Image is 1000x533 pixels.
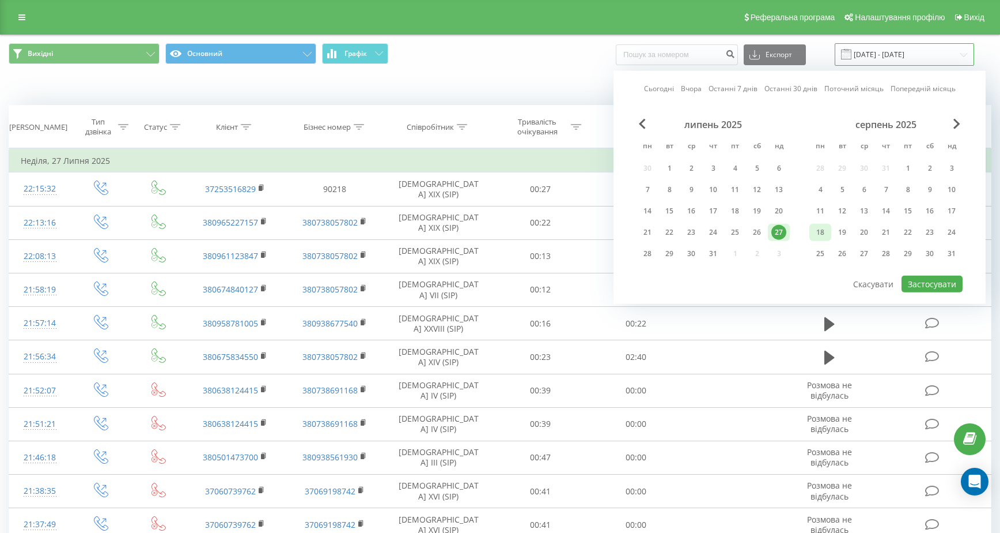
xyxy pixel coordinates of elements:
[588,172,684,206] td: 04:17
[706,182,721,197] div: 10
[853,181,875,198] div: ср 6 серп 2025 р.
[835,246,850,261] div: 26
[9,43,160,64] button: Вихідні
[813,182,828,197] div: 4
[875,202,897,220] div: чт 14 серп 2025 р.
[21,212,59,234] div: 22:13:16
[385,441,492,474] td: [DEMOGRAPHIC_DATA] III (SIP)
[897,202,919,220] div: пт 15 серп 2025 р.
[813,204,828,219] div: 11
[857,182,872,197] div: 6
[726,138,744,156] abbr: п’ятниця
[813,246,828,261] div: 25
[897,224,919,241] div: пт 22 серп 2025 р.
[878,225,893,240] div: 21
[9,149,991,172] td: Неділя, 27 Липня 2025
[853,224,875,241] div: ср 20 серп 2025 р.
[744,44,806,65] button: Експорт
[385,206,492,239] td: [DEMOGRAPHIC_DATA] XIX (SIP)
[809,181,831,198] div: пн 4 серп 2025 р.
[203,351,258,362] a: 380675834550
[943,138,960,156] abbr: неділя
[506,117,568,137] div: Тривалість очікування
[684,182,699,197] div: 9
[21,245,59,268] div: 22:08:13
[661,138,678,156] abbr: вівторок
[640,182,655,197] div: 7
[724,224,746,241] div: пт 25 лип 2025 р.
[144,122,167,132] div: Статус
[944,161,959,176] div: 3
[831,224,853,241] div: вт 19 серп 2025 р.
[385,273,492,306] td: [DEMOGRAPHIC_DATA] VII (SIP)
[749,225,764,240] div: 26
[899,138,916,156] abbr: п’ятниця
[588,407,684,441] td: 00:00
[824,83,884,94] a: Поточний місяць
[680,181,702,198] div: ср 9 лип 2025 р.
[205,486,256,497] a: 37060739762
[680,245,702,262] div: ср 30 лип 2025 р.
[702,224,724,241] div: чт 24 лип 2025 р.
[616,44,738,65] input: Пошук за номером
[919,245,941,262] div: сб 30 серп 2025 р.
[662,246,677,261] div: 29
[961,468,988,496] div: Open Intercom Messenger
[588,374,684,407] td: 00:00
[831,202,853,220] div: вт 12 серп 2025 р.
[684,161,699,176] div: 2
[706,225,721,240] div: 24
[878,182,893,197] div: 7
[385,239,492,273] td: [DEMOGRAPHIC_DATA] XIX (SIP)
[681,83,702,94] a: Вчора
[944,225,959,240] div: 24
[683,138,700,156] abbr: середа
[385,307,492,340] td: [DEMOGRAPHIC_DATA] XXVIII (SIP)
[746,202,768,220] div: сб 19 лип 2025 р.
[492,441,588,474] td: 00:47
[812,138,829,156] abbr: понеділок
[728,182,743,197] div: 11
[768,181,790,198] div: нд 13 лип 2025 р.
[203,217,258,228] a: 380965227157
[588,307,684,340] td: 00:22
[344,50,367,58] span: Графік
[588,239,684,273] td: 04:09
[640,225,655,240] div: 21
[492,374,588,407] td: 00:39
[658,245,680,262] div: вт 29 лип 2025 р.
[900,204,915,219] div: 15
[764,83,817,94] a: Останні 30 днів
[857,225,872,240] div: 20
[922,225,937,240] div: 23
[807,480,852,501] span: Розмова не відбулась
[809,119,963,130] div: серпень 2025
[305,519,355,530] a: 37069198742
[640,246,655,261] div: 28
[639,119,646,129] span: Previous Month
[834,138,851,156] abbr: вівторок
[835,225,850,240] div: 19
[813,225,828,240] div: 18
[492,172,588,206] td: 00:27
[21,346,59,368] div: 21:56:34
[809,245,831,262] div: пн 25 серп 2025 р.
[588,441,684,474] td: 00:00
[770,138,787,156] abbr: неділя
[658,181,680,198] div: вт 8 лип 2025 р.
[807,413,852,434] span: Розмова не відбулась
[603,117,664,137] div: Тривалість розмови
[768,224,790,241] div: нд 27 лип 2025 р.
[847,276,900,292] button: Скасувати
[662,182,677,197] div: 8
[944,182,959,197] div: 10
[900,246,915,261] div: 29
[684,204,699,219] div: 16
[922,182,937,197] div: 9
[809,224,831,241] div: пн 18 серп 2025 р.
[492,340,588,374] td: 00:23
[637,202,658,220] div: пн 14 лип 2025 р.
[877,138,895,156] abbr: четвер
[809,202,831,220] div: пн 11 серп 2025 р.
[831,181,853,198] div: вт 5 серп 2025 р.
